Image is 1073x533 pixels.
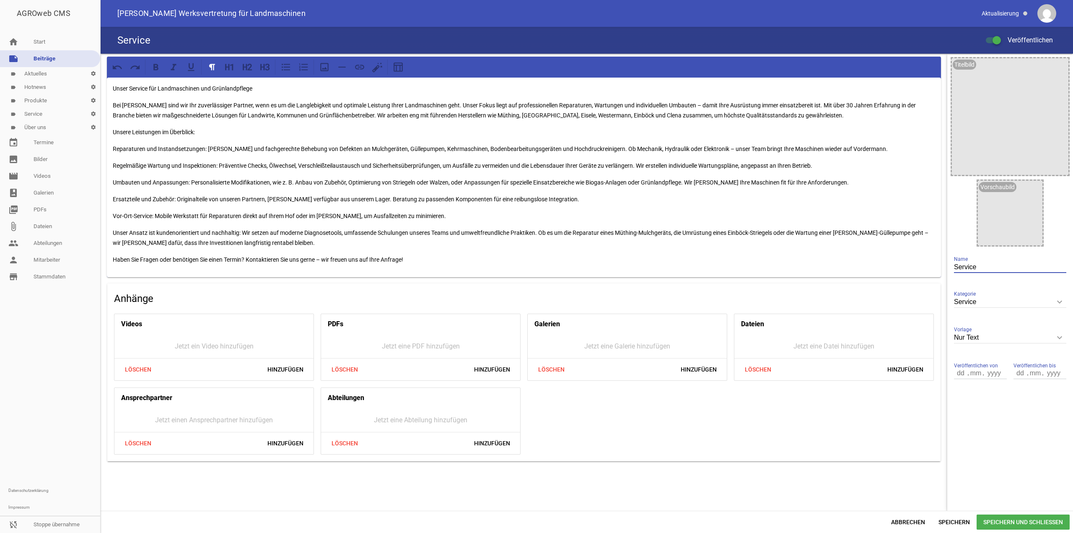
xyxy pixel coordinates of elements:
[1028,368,1043,379] input: mm
[8,188,18,198] i: photo_album
[8,171,18,181] i: movie
[321,408,520,432] div: Jetzt eine Abteilung hinzufügen
[10,98,16,104] i: label
[881,362,930,377] span: Hinzufügen
[321,334,520,358] div: Jetzt eine PDF hinzufügen
[467,362,517,377] span: Hinzufügen
[10,71,16,77] i: label
[113,255,935,265] p: Haben Sie Fragen oder benötigen Sie einen Termin? Kontaktieren Sie uns gerne – wir freuen uns auf...
[10,112,16,117] i: label
[1053,295,1066,309] i: keyboard_arrow_down
[8,154,18,164] i: image
[117,34,150,47] h4: Service
[10,125,16,130] i: label
[261,362,310,377] span: Hinzufügen
[114,334,314,358] div: Jetzt ein Video hinzufügen
[534,317,560,331] h4: Galerien
[8,54,18,64] i: note
[734,334,933,358] div: Jetzt eine Datei hinzufügen
[977,515,1070,530] span: Speichern und Schließen
[738,362,778,377] span: Löschen
[10,85,16,90] i: label
[113,194,935,204] p: Ersatzteile und Zubehör: Originalteile von unseren Partnern, [PERSON_NAME] verfügbar aus unserem ...
[86,107,100,121] i: settings
[86,67,100,81] i: settings
[113,228,935,248] p: Unser Ansatz ist kundenorientiert und nachhaltig: Wir setzen auf moderne Diagnosetools, umfassend...
[979,182,1016,192] div: Vorschaubild
[324,362,365,377] span: Löschen
[1053,331,1066,344] i: keyboard_arrow_down
[113,127,935,137] p: Unsere Leistungen im Überblick:
[1013,361,1056,370] span: Veröffentlichen bis
[528,334,727,358] div: Jetzt eine Galerie hinzufügen
[121,391,172,405] h4: Ansprechpartner
[121,317,142,331] h4: Videos
[113,161,935,171] p: Regelmäßige Wartung und Inspektionen: Präventive Checks, Ölwechsel, Verschleißteilaustausch und S...
[86,121,100,134] i: settings
[324,436,365,451] span: Löschen
[932,515,977,530] span: Speichern
[998,36,1053,44] span: Veröffentlichen
[86,81,100,94] i: settings
[983,368,1004,379] input: yyyy
[328,391,364,405] h4: Abteilungen
[954,361,998,370] span: Veröffentlichen von
[953,60,976,70] div: Titelbild
[8,37,18,47] i: home
[113,83,935,94] p: Unser Service für Landmaschinen und Grünlandpflege
[1013,368,1028,379] input: dd
[884,515,932,530] span: Abbrechen
[261,436,310,451] span: Hinzufügen
[8,221,18,231] i: attach_file
[8,272,18,282] i: store_mall_directory
[113,144,935,154] p: Reparaturen und Instandsetzungen: [PERSON_NAME] und fachgerechte Behebung von Defekten an Mulchge...
[86,94,100,107] i: settings
[114,292,934,305] h4: Anhänge
[1043,368,1064,379] input: yyyy
[8,138,18,148] i: event
[117,10,306,17] span: [PERSON_NAME] Werksvertretung für Landmaschinen
[8,255,18,265] i: person
[114,408,314,432] div: Jetzt einen Ansprechpartner hinzufügen
[328,317,343,331] h4: PDFs
[8,238,18,248] i: people
[113,100,935,120] p: Bei [PERSON_NAME] sind wir Ihr zuverlässiger Partner, wenn es um die Langlebigkeit und optimale L...
[113,177,935,187] p: Umbauten und Anpassungen: Personalisierte Modifikationen, wie z. B. Anbau von Zubehör, Optimierun...
[741,317,764,331] h4: Dateien
[531,362,571,377] span: Löschen
[674,362,723,377] span: Hinzufügen
[8,520,18,530] i: sync_disabled
[467,436,517,451] span: Hinzufügen
[954,368,968,379] input: dd
[8,205,18,215] i: picture_as_pdf
[118,436,158,451] span: Löschen
[113,211,935,221] p: Vor-Ort-Service: Mobile Werkstatt für Reparaturen direkt auf Ihrem Hof oder im [PERSON_NAME], um ...
[968,368,983,379] input: mm
[118,362,158,377] span: Löschen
